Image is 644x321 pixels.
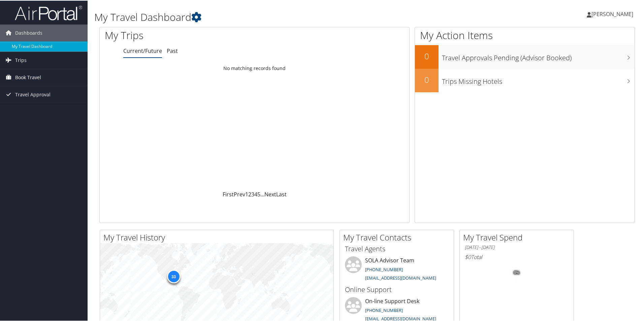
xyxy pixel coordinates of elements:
span: Trips [15,51,27,68]
a: Past [167,46,178,54]
a: 1 [245,190,248,197]
div: 33 [167,269,180,283]
h2: My Travel Spend [463,231,574,243]
a: [PHONE_NUMBER] [365,266,403,272]
td: No matching records found [100,62,409,74]
a: 5 [257,190,260,197]
a: [PERSON_NAME] [587,3,640,24]
a: 2 [248,190,251,197]
span: … [260,190,264,197]
h3: Travel Approvals Pending (Advisor Booked) [442,49,635,62]
a: 3 [251,190,254,197]
h1: My Trips [105,28,275,42]
a: [EMAIL_ADDRESS][DOMAIN_NAME] [365,315,436,321]
h3: Travel Agents [345,244,449,253]
h2: My Travel History [103,231,333,243]
h1: My Travel Dashboard [94,9,458,24]
span: Dashboards [15,24,42,41]
h6: [DATE] - [DATE] [465,244,569,250]
tspan: 0% [514,270,519,274]
h2: My Travel Contacts [343,231,454,243]
a: Prev [234,190,245,197]
h6: Total [465,253,569,260]
span: Travel Approval [15,86,51,102]
a: 0Trips Missing Hotels [415,68,635,92]
a: First [223,190,234,197]
a: Current/Future [123,46,162,54]
a: 0Travel Approvals Pending (Advisor Booked) [415,44,635,68]
a: Next [264,190,276,197]
h3: Trips Missing Hotels [442,73,635,86]
li: SOLA Advisor Team [342,256,452,283]
span: [PERSON_NAME] [591,10,633,17]
span: Book Travel [15,68,41,85]
a: Last [276,190,287,197]
a: [EMAIL_ADDRESS][DOMAIN_NAME] [365,274,436,280]
a: [PHONE_NUMBER] [365,307,403,313]
h3: Online Support [345,284,449,294]
h1: My Action Items [415,28,635,42]
img: airportal-logo.png [15,4,82,20]
h2: 0 [415,50,439,61]
span: $0 [465,253,471,260]
a: 4 [254,190,257,197]
h2: 0 [415,73,439,85]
